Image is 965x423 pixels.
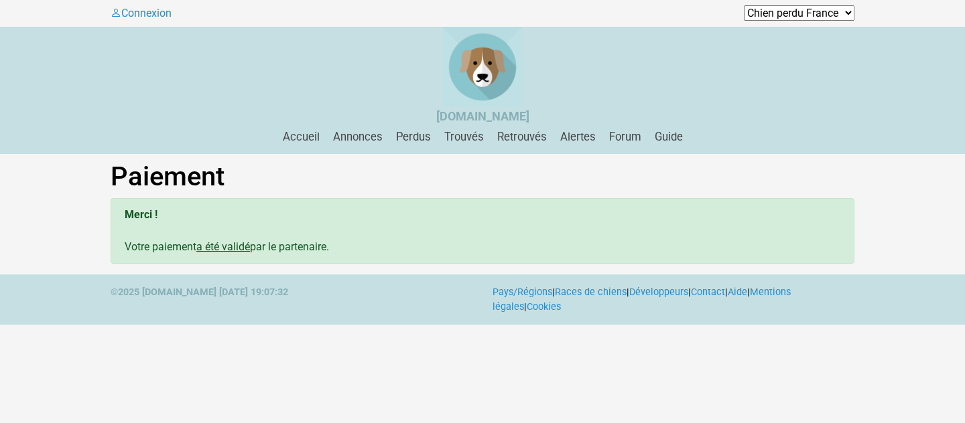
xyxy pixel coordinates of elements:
[111,286,288,298] strong: ©2025 [DOMAIN_NAME] [DATE] 19:07:32
[604,131,647,143] a: Forum
[328,131,388,143] a: Annonces
[439,131,489,143] a: Trouvés
[493,286,791,313] a: Mentions légales
[482,285,864,314] div: | | | | | |
[649,131,688,143] a: Guide
[436,110,529,123] a: [DOMAIN_NAME]
[728,286,747,298] a: Aide
[555,286,627,298] a: Races de chiens
[125,208,157,221] b: Merci !
[629,286,688,298] a: Développeurs
[277,131,325,143] a: Accueil
[493,286,552,298] a: Pays/Régions
[691,286,725,298] a: Contact
[111,7,172,19] a: Connexion
[436,109,529,123] strong: [DOMAIN_NAME]
[111,198,854,264] div: Votre paiement par le partenaire.
[492,131,552,143] a: Retrouvés
[442,27,523,107] img: Chien Perdu France
[527,301,561,313] a: Cookies
[111,161,854,193] h1: Paiement
[555,131,601,143] a: Alertes
[196,240,250,253] u: a été validé
[391,131,436,143] a: Perdus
